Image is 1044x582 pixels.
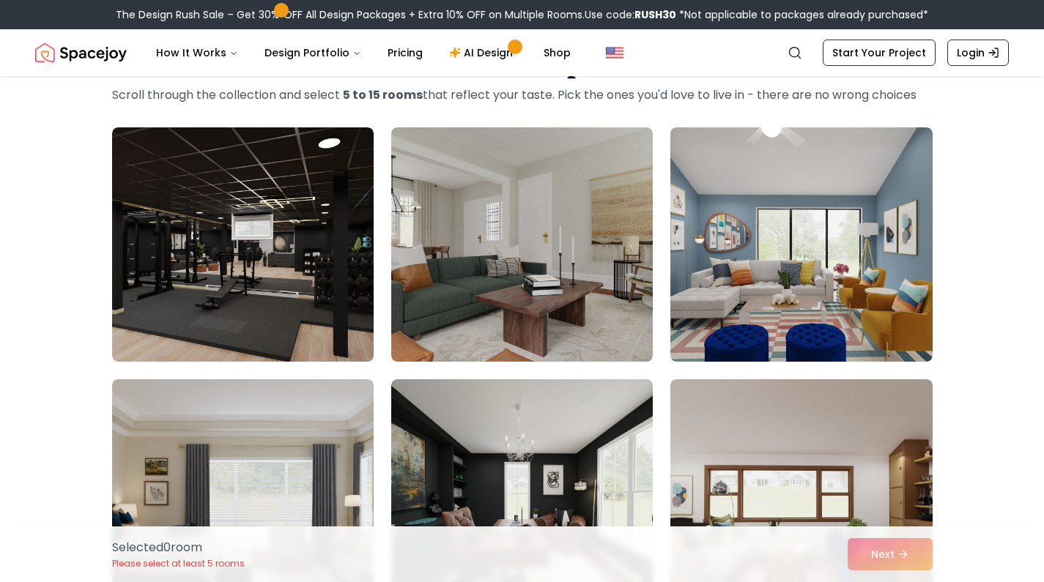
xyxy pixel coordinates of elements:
[116,7,928,22] div: The Design Rush Sale – Get 30% OFF All Design Packages + Extra 10% OFF on Multiple Rooms.
[112,539,245,556] p: Selected 0 room
[144,38,582,67] nav: Main
[376,38,434,67] a: Pricing
[634,7,676,22] b: RUSH30
[253,38,373,67] button: Design Portfolio
[144,38,250,67] button: How It Works
[343,86,423,103] strong: 5 to 15 rooms
[112,127,374,362] img: Room room-1
[35,38,127,67] a: Spacejoy
[676,7,928,22] span: *Not applicable to packages already purchased*
[437,38,529,67] a: AI Design
[35,29,1009,76] nav: Global
[112,558,245,570] p: Please select at least 5 rooms
[585,7,676,22] span: Use code:
[606,44,623,61] img: United States
[670,127,932,362] img: Room room-3
[112,86,933,104] p: Scroll through the collection and select that reflect your taste. Pick the ones you'd love to liv...
[391,127,653,362] img: Room room-2
[947,40,1009,66] a: Login
[35,38,127,67] img: Spacejoy Logo
[532,38,582,67] a: Shop
[823,40,936,66] a: Start Your Project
